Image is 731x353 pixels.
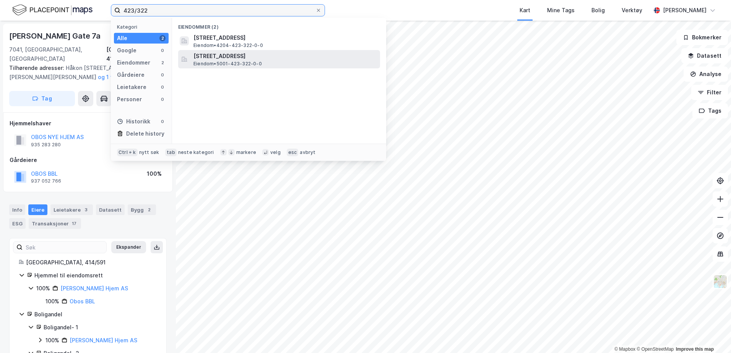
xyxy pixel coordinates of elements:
[270,149,281,155] div: velg
[117,117,150,126] div: Historikk
[681,48,728,63] button: Datasett
[676,30,728,45] button: Bokmerker
[70,298,95,304] a: Obos BBL
[45,297,59,306] div: 100%
[139,149,159,155] div: nytt søk
[193,42,263,49] span: Eiendom • 4204-423-322-0-0
[9,30,102,42] div: [PERSON_NAME] Gate 7a
[193,52,377,61] span: [STREET_ADDRESS]
[34,310,157,319] div: Boligandel
[23,241,106,253] input: Søk
[159,118,166,125] div: 0
[117,95,142,104] div: Personer
[159,96,166,102] div: 0
[684,66,728,82] button: Analyse
[10,155,166,165] div: Gårdeiere
[193,33,377,42] span: [STREET_ADDRESS]
[36,284,50,293] div: 100%
[50,204,93,215] div: Leietakere
[128,204,156,215] div: Bygg
[9,65,66,71] span: Tilhørende adresser:
[520,6,530,15] div: Kart
[117,149,138,156] div: Ctrl + k
[147,169,162,178] div: 100%
[165,149,177,156] div: tab
[120,5,315,16] input: Søk på adresse, matrikkel, gårdeiere, leietakere eller personer
[9,45,106,63] div: 7041, [GEOGRAPHIC_DATA], [GEOGRAPHIC_DATA]
[663,6,707,15] div: [PERSON_NAME]
[10,119,166,128] div: Hjemmelshaver
[117,70,145,79] div: Gårdeiere
[82,206,90,214] div: 3
[159,60,166,66] div: 2
[12,3,93,17] img: logo.f888ab2527a4732fd821a326f86c7f29.svg
[60,285,128,291] a: [PERSON_NAME] Hjem AS
[676,347,714,352] a: Improve this map
[9,218,26,229] div: ESG
[300,149,315,155] div: avbryt
[193,61,262,67] span: Eiendom • 5001-423-322-0-0
[70,220,78,227] div: 17
[111,241,146,253] button: Ekspander
[34,271,157,280] div: Hjemmel til eiendomsrett
[159,47,166,53] div: 0
[96,204,125,215] div: Datasett
[159,35,166,41] div: 2
[693,316,731,353] div: Kontrollprogram for chat
[26,258,157,267] div: [GEOGRAPHIC_DATA], 414/591
[236,149,256,155] div: markere
[28,204,47,215] div: Eiere
[29,218,81,229] div: Transaksjoner
[117,58,150,67] div: Eiendommer
[31,142,61,148] div: 935 283 280
[159,72,166,78] div: 0
[106,45,167,63] div: [GEOGRAPHIC_DATA], 414/591
[117,24,169,30] div: Kategori
[547,6,575,15] div: Mine Tags
[622,6,642,15] div: Verktøy
[178,149,214,155] div: neste kategori
[614,347,635,352] a: Mapbox
[691,85,728,100] button: Filter
[9,204,25,215] div: Info
[693,316,731,353] iframe: Chat Widget
[117,34,127,43] div: Alle
[692,103,728,118] button: Tags
[287,149,299,156] div: esc
[44,323,157,332] div: Boligandel - 1
[159,84,166,90] div: 0
[9,63,161,82] div: Håkon [STREET_ADDRESS][PERSON_NAME][PERSON_NAME]
[70,337,137,343] a: [PERSON_NAME] Hjem AS
[713,274,728,289] img: Z
[145,206,153,214] div: 2
[172,18,386,32] div: Eiendommer (2)
[31,178,61,184] div: 937 052 766
[9,91,75,106] button: Tag
[45,336,59,345] div: 100%
[126,129,164,138] div: Delete history
[117,46,136,55] div: Google
[637,347,674,352] a: OpenStreetMap
[117,83,146,92] div: Leietakere
[591,6,605,15] div: Bolig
